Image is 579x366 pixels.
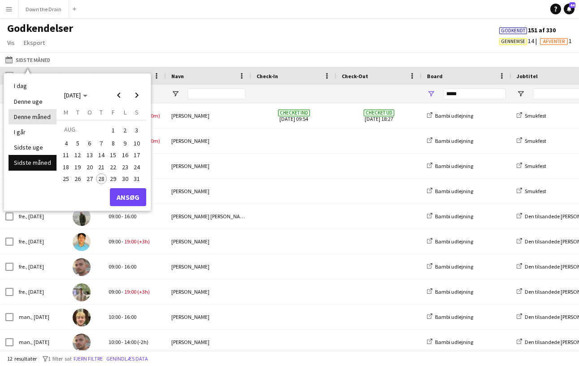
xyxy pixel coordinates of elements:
[131,124,142,137] span: 3
[107,123,119,137] button: 01-08-2025
[131,162,142,172] span: 24
[137,238,150,245] span: (+3h)
[131,161,143,173] button: 24-08-2025
[109,263,121,270] span: 09:00
[122,313,123,320] span: -
[131,173,143,185] button: 31-08-2025
[166,128,251,153] div: [PERSON_NAME]
[124,339,136,345] span: 14:00
[100,108,103,116] span: T
[109,73,118,79] span: Tid
[108,150,118,161] span: 15
[73,73,84,79] span: Foto
[131,138,142,149] span: 10
[84,173,96,185] button: 27-08-2025
[122,288,123,295] span: -
[110,86,128,104] button: Previous month
[84,149,96,161] button: 13-08-2025
[543,39,565,44] span: Afventer
[72,161,83,173] button: 19-08-2025
[131,149,143,161] button: 17-08-2025
[73,283,91,301] img: Arthur Daval-Markussen
[119,137,131,149] button: 09-08-2025
[60,149,72,161] button: 11-08-2025
[84,150,95,161] span: 13
[9,155,57,170] li: Sidste måned
[137,339,148,345] span: (-2h)
[137,288,150,295] span: (+3h)
[166,103,251,128] div: [PERSON_NAME]
[525,137,546,144] span: Smukfest
[128,86,146,104] button: Next month
[124,108,126,116] span: L
[124,288,136,295] span: 19:00
[122,339,123,345] span: -
[119,149,131,161] button: 16-08-2025
[76,108,79,116] span: T
[61,87,91,103] button: Choose month and year
[119,173,131,185] button: 30-08-2025
[525,188,546,194] span: Smukfest
[120,150,131,161] span: 16
[109,339,121,345] span: 10:00
[166,254,251,279] div: [PERSON_NAME]
[171,90,179,98] button: Åbn Filtermenu
[108,124,118,137] span: 1
[435,163,473,169] span: Bambi udlejning
[72,137,83,149] button: 05-08-2025
[61,150,71,161] span: 11
[119,161,131,173] button: 23-08-2025
[108,173,118,184] span: 29
[96,137,107,149] button: 07-08-2025
[435,188,473,194] span: Bambi udlejning
[517,90,525,98] button: Åbn Filtermenu
[96,162,107,172] span: 21
[427,137,473,144] a: Bambi udlejning
[443,88,506,99] input: Board Filter Input
[13,204,67,229] div: fre., [DATE]
[64,91,81,99] span: [DATE]
[110,188,146,206] button: Ansøg
[60,173,72,185] button: 25-08-2025
[4,54,52,65] button: Sidste måned
[107,137,119,149] button: 08-08-2025
[72,354,104,364] button: Fjern filtre
[427,288,473,295] a: Bambi udlejning
[517,112,546,119] a: Smukfest
[569,2,575,8] span: 44
[73,309,91,326] img: Karl Josiassen
[73,173,83,184] span: 26
[166,179,251,203] div: [PERSON_NAME]
[73,334,91,352] img: Tomas Ambarcumianas
[517,73,538,79] span: Jobtitel
[427,313,473,320] a: Bambi udlejning
[107,149,119,161] button: 15-08-2025
[517,137,546,144] a: Smukfest
[257,103,331,128] span: [DATE] 09:54
[9,140,57,155] li: Sidste uge
[13,330,67,354] div: man., [DATE]
[135,108,139,116] span: S
[131,173,142,184] span: 31
[120,162,131,172] span: 23
[13,304,67,329] div: man., [DATE]
[96,173,107,184] span: 28
[435,263,473,270] span: Bambi udlejning
[48,355,72,362] span: 1 filter sat
[96,149,107,161] button: 14-08-2025
[13,254,67,279] div: fre., [DATE]
[84,161,96,173] button: 20-08-2025
[73,138,83,149] span: 5
[109,238,121,245] span: 09:00
[60,137,72,149] button: 04-08-2025
[517,163,546,169] a: Smukfest
[108,138,118,149] span: 8
[166,204,251,229] div: [PERSON_NAME] [PERSON_NAME]
[73,208,91,226] img: Negru Liviu Mihai
[120,173,131,184] span: 30
[60,161,72,173] button: 18-08-2025
[435,213,473,220] span: Bambi udlejning
[564,4,575,14] a: 44
[4,37,18,49] a: Vis
[435,288,473,295] span: Bambi udlejning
